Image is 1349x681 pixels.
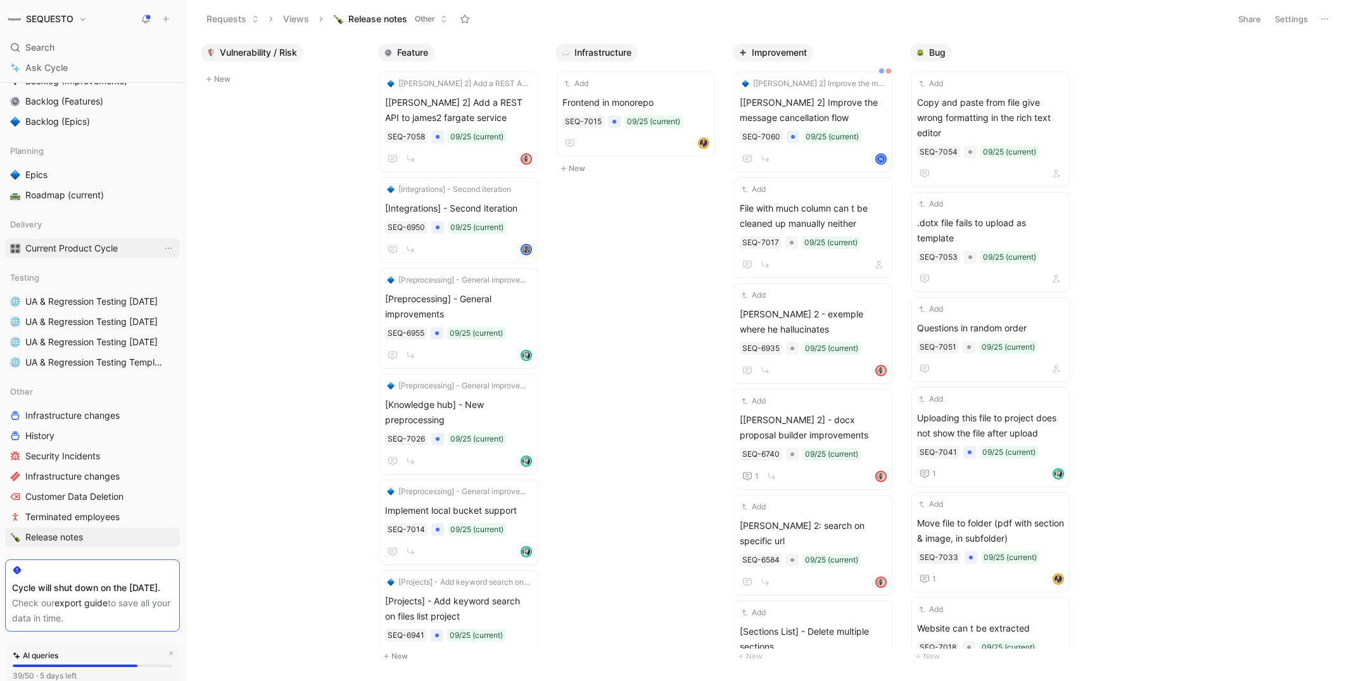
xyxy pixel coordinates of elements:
h1: SEQUESTO [26,13,73,25]
button: New [910,649,1077,664]
a: 🔷[Preprocessing] - General improvements[Preprocessing] - General improvements09/25 (current)avatar [379,268,538,369]
a: Ask Cycle [5,58,180,77]
div: 09/25 (current) [805,342,858,355]
img: ➕ [739,49,747,56]
a: Add[PERSON_NAME] 2: search on specific url09/25 (current)avatar [734,495,892,595]
div: SEQ-6941 [388,629,424,642]
div: Delivery🎛️Current Product CycleView actions [5,215,180,258]
span: Infrastructure [574,46,631,59]
span: Uploading this file to project does not show the file after upload [917,411,1064,441]
span: UA & Regression Testing [DATE] [25,295,158,308]
span: Search [25,40,54,55]
button: View actions [162,242,175,255]
img: avatar [877,472,885,481]
span: Planning [10,144,44,157]
button: ➕Improvement [733,44,813,61]
a: Add.dotx file fails to upload as template09/25 (current) [911,192,1070,292]
a: 🍾Release notes [5,528,180,547]
div: Cycle will shut down on the [DATE]. [12,580,173,595]
div: Testing🌐UA & Regression Testing [DATE]🌐UA & Regression Testing [DATE]🌐UA & Regression Testing [DA... [5,268,180,372]
div: SEQ-7018 [920,641,956,654]
a: Add[[PERSON_NAME] 2] - docx proposal builder improvements09/25 (current)1avatar [734,389,892,490]
img: avatar [522,457,531,466]
img: avatar [1054,469,1063,478]
button: 🪲Bug [910,44,952,61]
span: Epics [25,169,47,181]
div: 🛡️Vulnerability / RiskNew [196,38,373,93]
span: Customer Data Deletion [25,490,123,503]
span: Release notes [348,13,407,25]
button: Add [917,198,945,210]
div: Delivery [5,215,180,234]
img: 🔷 [387,578,395,586]
button: 🔷 [8,167,23,182]
button: 🎛️ [8,241,23,256]
div: SEQ-7026 [388,433,425,445]
span: Ask Cycle [25,60,68,75]
button: 1 [917,466,939,481]
span: Implement local bucket support [385,503,532,518]
a: 🌐UA & Regression Testing [DATE] [5,292,180,311]
a: AddMove file to folder (pdf with section & image, in subfolder)09/25 (current)1avatar [911,492,1070,592]
a: 🔷[[PERSON_NAME] 2] Add a REST API to james2 fargate service[[PERSON_NAME] 2] Add a REST API to ja... [379,72,538,172]
div: SEQ-7060 [742,130,780,143]
button: Add [917,303,945,315]
div: Planning🔷Epics🛣️Roadmap (current) [5,141,180,205]
span: UA & Regression Testing Template [25,356,163,369]
button: New [733,649,900,664]
button: 🌐 [8,355,23,370]
button: 🔷[[PERSON_NAME] 2] Improve the message cancellation flow [740,77,887,90]
button: 🍾 [8,530,23,545]
img: avatar [522,155,531,163]
div: 09/25 (current) [450,221,503,234]
div: 09/25 (current) [806,130,859,143]
button: Requests [201,10,265,29]
button: Add [917,603,945,616]
a: export guide [54,597,108,608]
span: Bug [929,46,946,59]
a: 🌐UA & Regression Testing Template [5,353,180,372]
button: Add [562,77,590,90]
div: 09/25 (current) [983,251,1036,264]
span: [[PERSON_NAME] 2] Add a REST API to james2 fargate service [385,95,532,125]
span: Vulnerability / Risk [220,46,297,59]
img: ⚙️ [384,49,392,56]
button: 🛣️ [8,188,23,203]
div: SEQ-7054 [920,146,958,158]
span: Roadmap (current) [25,189,104,201]
div: SEQ-7041 [920,446,957,459]
span: Current Product Cycle [25,242,118,255]
a: AddQuestions in random order09/25 (current) [911,297,1070,382]
img: avatar [522,245,531,254]
img: SEQUESTO [8,13,21,25]
div: 09/25 (current) [805,448,858,461]
span: Other [415,13,435,25]
button: Share [1232,10,1267,28]
img: 🛣️ [10,190,20,200]
span: [Preprocessing] - General improvements [398,274,530,286]
span: .dotx file fails to upload as template [917,215,1064,246]
span: [Projects] - Add keyword search on files list project [398,576,530,589]
div: 09/25 (current) [450,629,503,642]
div: SEQ-6950 [388,221,425,234]
a: 🔷Epics [5,165,180,184]
span: Website can t be extracted [917,621,1064,636]
div: AI queries [13,649,58,662]
span: Move file to folder (pdf with section & image, in subfolder) [917,516,1064,546]
span: Release notes [25,531,83,544]
div: SEQ-6935 [742,342,780,355]
button: Add [917,498,945,511]
button: New [555,161,723,176]
img: 🎛️ [10,243,20,253]
span: [[PERSON_NAME] 2] Improve the message cancellation flow [740,95,887,125]
img: avatar [877,366,885,375]
div: 09/25 (current) [804,236,858,249]
img: avatar [1054,575,1063,583]
img: 🌐 [10,296,20,307]
div: SEQ-7014 [388,523,425,536]
button: Views [277,10,315,29]
a: 🔷[Preprocessing] - General improvements[Knowledge hub] - New preprocessing09/25 (current)avatar [379,374,538,474]
button: 🌐 [8,294,23,309]
img: 🔷 [387,80,395,87]
button: 🔷[Projects] - Add keyword search on files list project [385,576,532,589]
